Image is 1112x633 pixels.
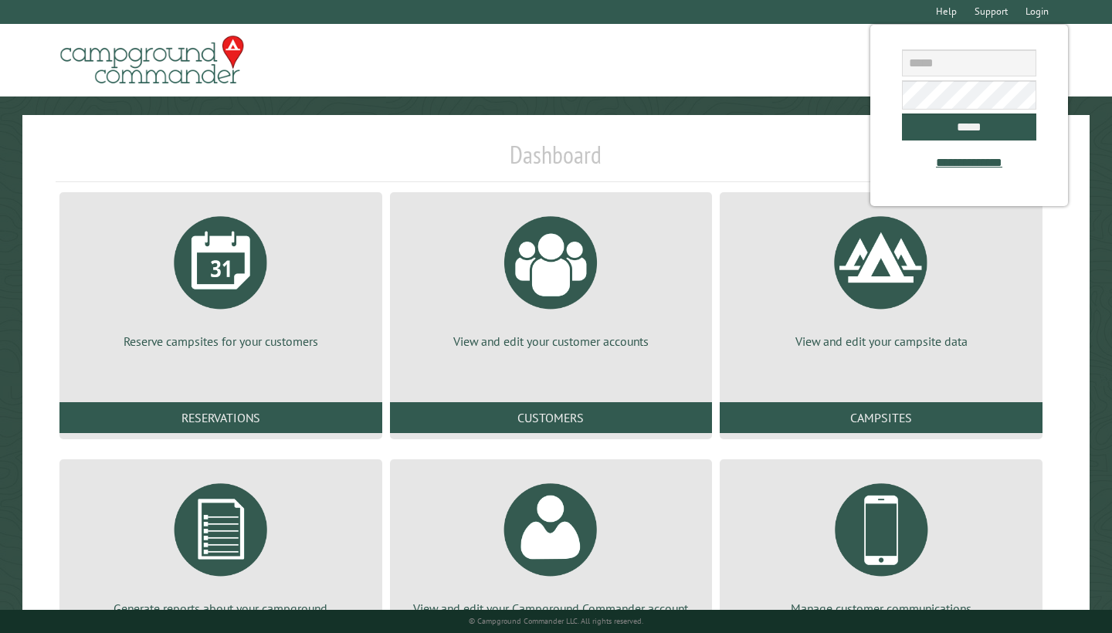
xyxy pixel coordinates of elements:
a: Manage customer communications [738,472,1024,617]
p: Reserve campsites for your customers [78,333,364,350]
a: View and edit your Campground Commander account [409,472,694,617]
h1: Dashboard [56,140,1056,182]
a: Reserve campsites for your customers [78,205,364,350]
a: Campsites [720,402,1042,433]
a: Reservations [59,402,382,433]
p: View and edit your Campground Commander account [409,600,694,617]
a: Customers [390,402,713,433]
img: Campground Commander [56,30,249,90]
p: Generate reports about your campground [78,600,364,617]
a: View and edit your campsite data [738,205,1024,350]
small: © Campground Commander LLC. All rights reserved. [469,616,643,626]
a: Generate reports about your campground [78,472,364,617]
p: View and edit your customer accounts [409,333,694,350]
p: Manage customer communications [738,600,1024,617]
p: View and edit your campsite data [738,333,1024,350]
a: View and edit your customer accounts [409,205,694,350]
